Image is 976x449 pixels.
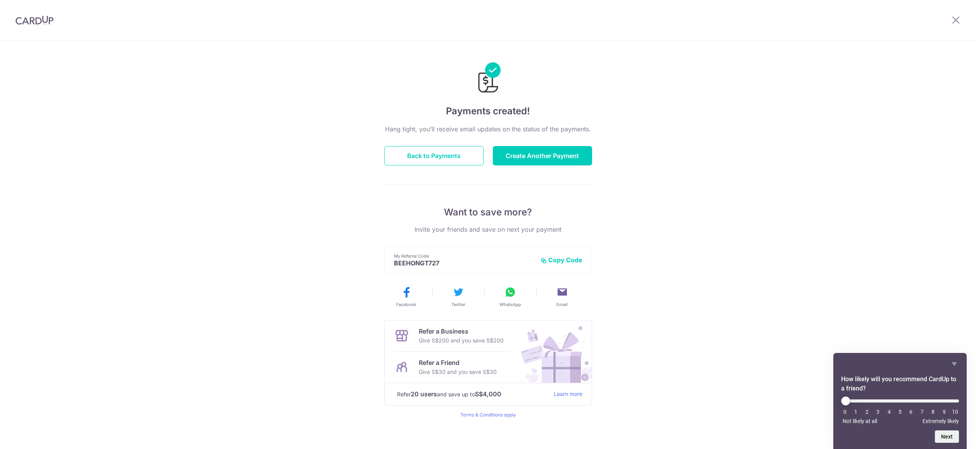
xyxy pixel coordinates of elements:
[841,359,959,443] div: How likely will you recommend CardUp to a friend? Select an option from 0 to 10, with 0 being Not...
[460,412,516,418] a: Terms & Conditions apply
[384,146,484,165] button: Back to Payments
[411,389,437,399] strong: 20 users
[435,286,481,308] button: Twitter
[935,430,959,443] button: Next question
[419,336,504,345] p: Give S$200 and you save S$200
[475,389,501,399] strong: S$4,000
[929,409,937,415] li: 8
[384,104,592,118] h4: Payments created!
[397,389,548,399] p: Refer and save up to
[394,253,534,259] p: My Referral Code
[922,418,959,424] span: Extremely likely
[499,301,521,308] span: WhatsApp
[556,301,568,308] span: Email
[476,62,501,95] img: Payments
[451,301,465,308] span: Twitter
[419,358,497,367] p: Refer a Friend
[394,259,534,267] p: BEEHONGT727
[554,389,582,399] a: Learn more
[396,301,416,308] span: Facebook
[384,206,592,218] p: Want to save more?
[487,286,533,308] button: WhatsApp
[874,409,882,415] li: 3
[16,15,54,25] img: CardUp
[541,256,582,264] button: Copy Code
[918,409,926,415] li: 7
[493,146,592,165] button: Create Another Payment
[384,225,592,234] p: Invite your friends and save on next your payment
[539,286,585,308] button: Email
[896,409,904,415] li: 5
[841,409,849,415] li: 0
[907,409,915,415] li: 6
[383,286,429,308] button: Facebook
[843,418,877,424] span: Not likely at all
[950,359,959,368] button: Hide survey
[885,409,893,415] li: 4
[419,367,497,377] p: Give S$30 and you save S$30
[863,409,871,415] li: 2
[384,124,592,134] p: Hang tight, you’ll receive email updates on the status of the payments.
[419,327,504,336] p: Refer a Business
[951,409,959,415] li: 10
[852,409,860,415] li: 1
[940,409,948,415] li: 9
[513,320,592,383] img: Refer
[841,396,959,424] div: How likely will you recommend CardUp to a friend? Select an option from 0 to 10, with 0 being Not...
[841,375,959,393] h2: How likely will you recommend CardUp to a friend? Select an option from 0 to 10, with 0 being Not...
